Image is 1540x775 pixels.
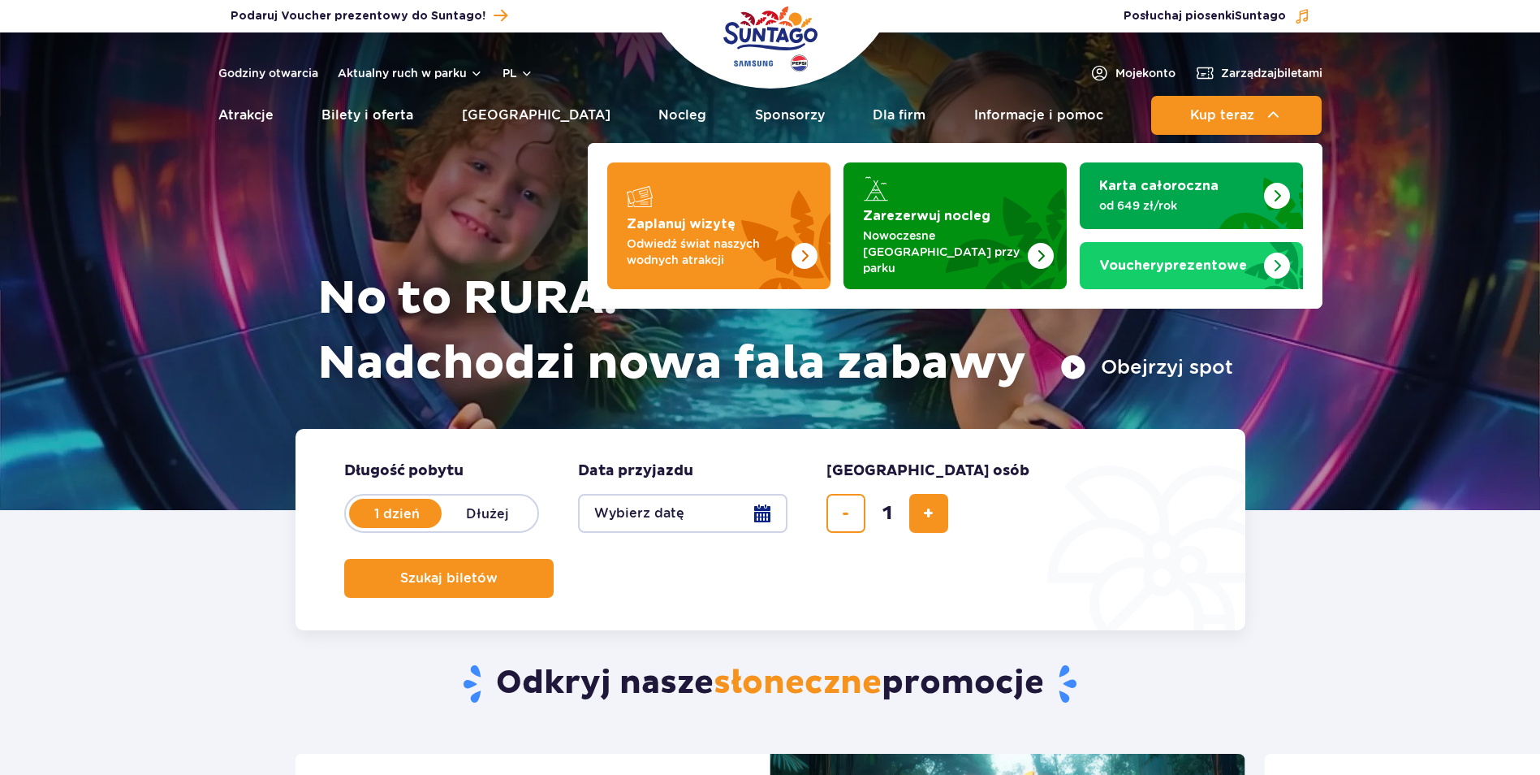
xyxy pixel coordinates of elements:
a: Dla firm [873,96,925,135]
span: Moje konto [1115,65,1175,81]
a: Mojekonto [1089,63,1175,83]
span: Data przyjazdu [578,461,693,481]
span: Vouchery [1099,259,1164,272]
button: Szukaj biletów [344,559,554,598]
span: Suntago [1235,11,1286,22]
h2: Odkryj nasze promocje [295,663,1245,705]
input: liczba biletów [868,494,907,533]
a: Atrakcje [218,96,274,135]
strong: Zarezerwuj nocleg [863,210,990,223]
a: Godziny otwarcia [218,65,318,81]
label: Dłużej [442,496,534,530]
span: Zarządzaj biletami [1221,65,1322,81]
a: Bilety i oferta [321,96,413,135]
a: [GEOGRAPHIC_DATA] [462,96,610,135]
span: Podaruj Voucher prezentowy do Suntago! [231,8,485,24]
p: Nowoczesne [GEOGRAPHIC_DATA] przy parku [863,227,1021,276]
span: słoneczne [714,663,882,704]
p: od 649 zł/rok [1099,197,1257,214]
button: Obejrzyj spot [1060,354,1233,380]
a: Informacje i pomoc [974,96,1103,135]
button: usuń bilet [826,494,865,533]
form: Planowanie wizyty w Park of Poland [295,429,1245,630]
strong: Karta całoroczna [1099,180,1219,193]
button: Posłuchaj piosenkiSuntago [1124,8,1310,24]
p: Odwiedź świat naszych wodnych atrakcji [627,236,785,268]
button: Wybierz datę [578,494,787,533]
button: pl [503,65,533,81]
h1: No to RURA! Nadchodzi nowa fala zabawy [317,266,1233,396]
span: Posłuchaj piosenki [1124,8,1286,24]
a: Zarządzajbiletami [1195,63,1322,83]
a: Zarezerwuj nocleg [843,162,1067,289]
a: Vouchery prezentowe [1080,242,1303,289]
span: Kup teraz [1190,108,1254,123]
a: Sponsorzy [755,96,825,135]
strong: prezentowe [1099,259,1247,272]
a: Podaruj Voucher prezentowy do Suntago! [231,5,507,27]
span: Szukaj biletów [400,571,498,586]
span: Długość pobytu [344,461,464,481]
a: Karta całoroczna [1080,162,1303,229]
a: Nocleg [658,96,706,135]
button: dodaj bilet [909,494,948,533]
button: Aktualny ruch w parku [338,67,483,80]
label: 1 dzień [351,496,443,530]
a: Zaplanuj wizytę [607,162,830,289]
button: Kup teraz [1151,96,1322,135]
strong: Zaplanuj wizytę [627,218,735,231]
span: [GEOGRAPHIC_DATA] osób [826,461,1029,481]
